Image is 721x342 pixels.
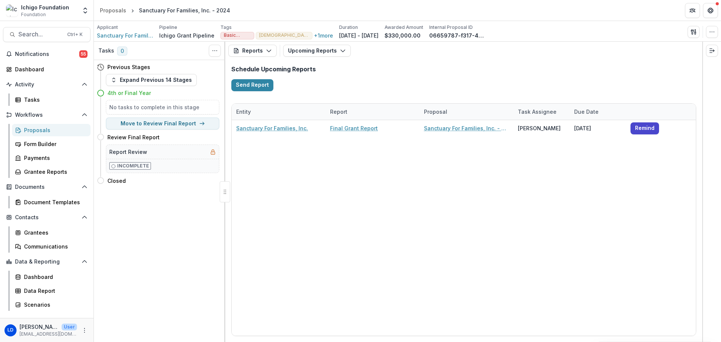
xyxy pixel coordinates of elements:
[24,198,84,206] div: Document Templates
[107,89,151,97] h4: 4th or Final Year
[385,32,421,39] p: $330,000.00
[703,3,718,18] button: Get Help
[314,32,333,39] button: +1more
[97,24,118,31] p: Applicant
[24,273,84,281] div: Dashboard
[18,31,63,38] span: Search...
[232,108,255,116] div: Entity
[24,229,84,237] div: Grantees
[139,6,230,14] div: Sanctuary For Families, Inc. - 2024
[419,104,513,120] div: Proposal
[15,51,79,57] span: Notifications
[326,108,352,116] div: Report
[100,6,126,14] div: Proposals
[339,24,358,31] p: Duration
[98,48,114,54] h3: Tasks
[513,108,561,116] div: Task Assignee
[3,78,91,90] button: Open Activity
[15,81,78,88] span: Activity
[15,65,84,73] div: Dashboard
[12,152,91,164] a: Payments
[513,104,570,120] div: Task Assignee
[12,285,91,297] a: Data Report
[24,168,84,176] div: Grantee Reports
[424,124,509,132] a: Sanctuary For Families, Inc. - 2024
[12,240,91,253] a: Communications
[6,5,18,17] img: Ichigo Foundation
[66,30,84,39] div: Ctrl + K
[570,120,626,136] div: [DATE]
[3,181,91,193] button: Open Documents
[117,163,149,169] p: Incomplete
[24,126,84,134] div: Proposals
[109,148,147,156] h5: Report Review
[159,32,214,39] p: Ichigo Grant Pipeline
[706,45,718,57] button: Expand right
[12,196,91,208] a: Document Templates
[21,11,46,18] span: Foundation
[15,184,78,190] span: Documents
[79,50,87,58] span: 55
[330,124,378,132] a: Final Grant Report
[220,24,232,31] p: Tags
[224,33,251,38] span: Basic Needs
[8,328,14,333] div: Laurel Dumont
[159,24,177,31] p: Pipeline
[259,33,309,38] span: [DEMOGRAPHIC_DATA]
[3,27,91,42] button: Search...
[3,109,91,121] button: Open Workflows
[117,47,127,56] span: 0
[570,104,626,120] div: Due Date
[236,124,308,132] a: Sanctuary For Families, Inc.
[24,96,84,104] div: Tasks
[12,298,91,311] a: Scenarios
[97,32,153,39] a: Sanctuary For Families, Inc.
[326,104,419,120] div: Report
[97,5,233,16] nav: breadcrumb
[12,93,91,106] a: Tasks
[419,108,452,116] div: Proposal
[20,323,59,331] p: [PERSON_NAME]
[80,3,91,18] button: Open entity switcher
[24,140,84,148] div: Form Builder
[107,63,150,71] h4: Previous Stages
[24,154,84,162] div: Payments
[283,45,351,57] button: Upcoming Reports
[97,5,129,16] a: Proposals
[24,287,84,295] div: Data Report
[630,122,659,134] button: Remind
[232,104,326,120] div: Entity
[12,166,91,178] a: Grantee Reports
[15,112,78,118] span: Workflows
[107,177,126,185] h4: Closed
[106,118,219,130] button: Move to Review Final Report
[429,32,486,39] p: 06659787-f317-4fb0-9ded-a5a752cff6fb
[62,324,77,330] p: User
[24,301,84,309] div: Scenarios
[12,271,91,283] a: Dashboard
[570,108,603,116] div: Due Date
[3,48,91,60] button: Notifications55
[228,45,277,57] button: Reports
[231,79,273,91] button: Send Report
[429,24,473,31] p: Internal Proposal ID
[12,124,91,136] a: Proposals
[12,138,91,150] a: Form Builder
[3,63,91,75] a: Dashboard
[107,133,160,141] h4: Review Final Report
[15,214,78,221] span: Contacts
[12,226,91,239] a: Grantees
[80,326,89,335] button: More
[15,259,78,265] span: Data & Reporting
[209,45,221,57] button: Toggle View Cancelled Tasks
[20,331,77,337] p: [EMAIL_ADDRESS][DOMAIN_NAME]
[106,74,197,86] button: Expand Previous 14 Stages
[339,32,379,39] p: [DATE] - [DATE]
[24,243,84,250] div: Communications
[3,211,91,223] button: Open Contacts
